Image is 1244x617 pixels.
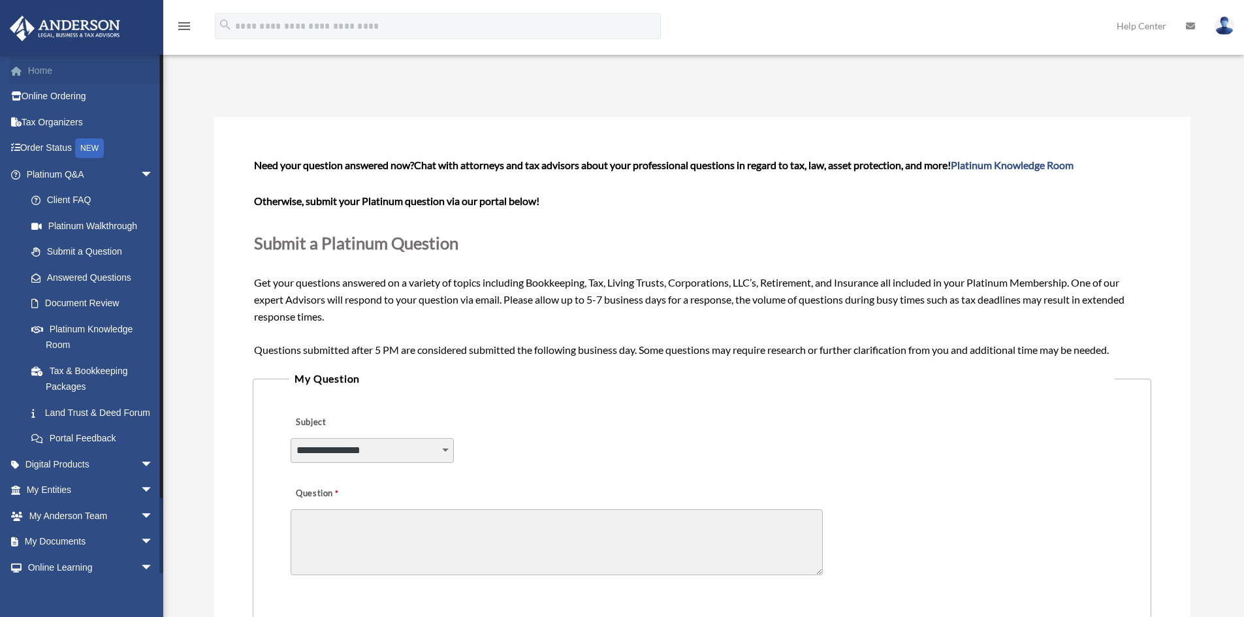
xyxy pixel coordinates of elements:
a: Online Learningarrow_drop_down [9,554,173,580]
div: NEW [75,138,104,158]
a: My Documentsarrow_drop_down [9,529,173,555]
i: search [218,18,232,32]
legend: My Question [289,370,1114,388]
a: Platinum Walkthrough [18,213,173,239]
a: Land Trust & Deed Forum [18,400,173,426]
span: arrow_drop_down [140,451,167,478]
a: Online Ordering [9,84,173,110]
span: arrow_drop_down [140,477,167,504]
i: menu [176,18,192,34]
a: menu [176,23,192,34]
a: Submit a Question [18,239,167,265]
img: User Pic [1215,16,1234,35]
label: Question [291,485,392,503]
label: Subject [291,414,415,432]
span: Get your questions answered on a variety of topics including Bookkeeping, Tax, Living Trusts, Cor... [254,159,1149,355]
span: arrow_drop_down [140,161,167,188]
a: Portal Feedback [18,426,173,452]
span: Submit a Platinum Question [254,233,458,253]
a: Client FAQ [18,187,173,214]
span: arrow_drop_down [140,529,167,556]
a: Platinum Q&Aarrow_drop_down [9,161,173,187]
a: Platinum Knowledge Room [18,316,173,358]
span: arrow_drop_down [140,503,167,530]
img: Anderson Advisors Platinum Portal [6,16,124,41]
span: Need your question answered now? [254,159,414,171]
a: Home [9,57,173,84]
span: arrow_drop_down [140,554,167,581]
a: My Anderson Teamarrow_drop_down [9,503,173,529]
a: Platinum Knowledge Room [951,159,1074,171]
span: Chat with attorneys and tax advisors about your professional questions in regard to tax, law, ass... [414,159,1074,171]
a: Document Review [18,291,173,317]
a: Tax Organizers [9,109,173,135]
a: Digital Productsarrow_drop_down [9,451,173,477]
a: Order StatusNEW [9,135,173,162]
a: Answered Questions [18,264,173,291]
a: My Entitiesarrow_drop_down [9,477,173,503]
b: Otherwise, submit your Platinum question via our portal below! [254,195,539,207]
a: Tax & Bookkeeping Packages [18,358,173,400]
